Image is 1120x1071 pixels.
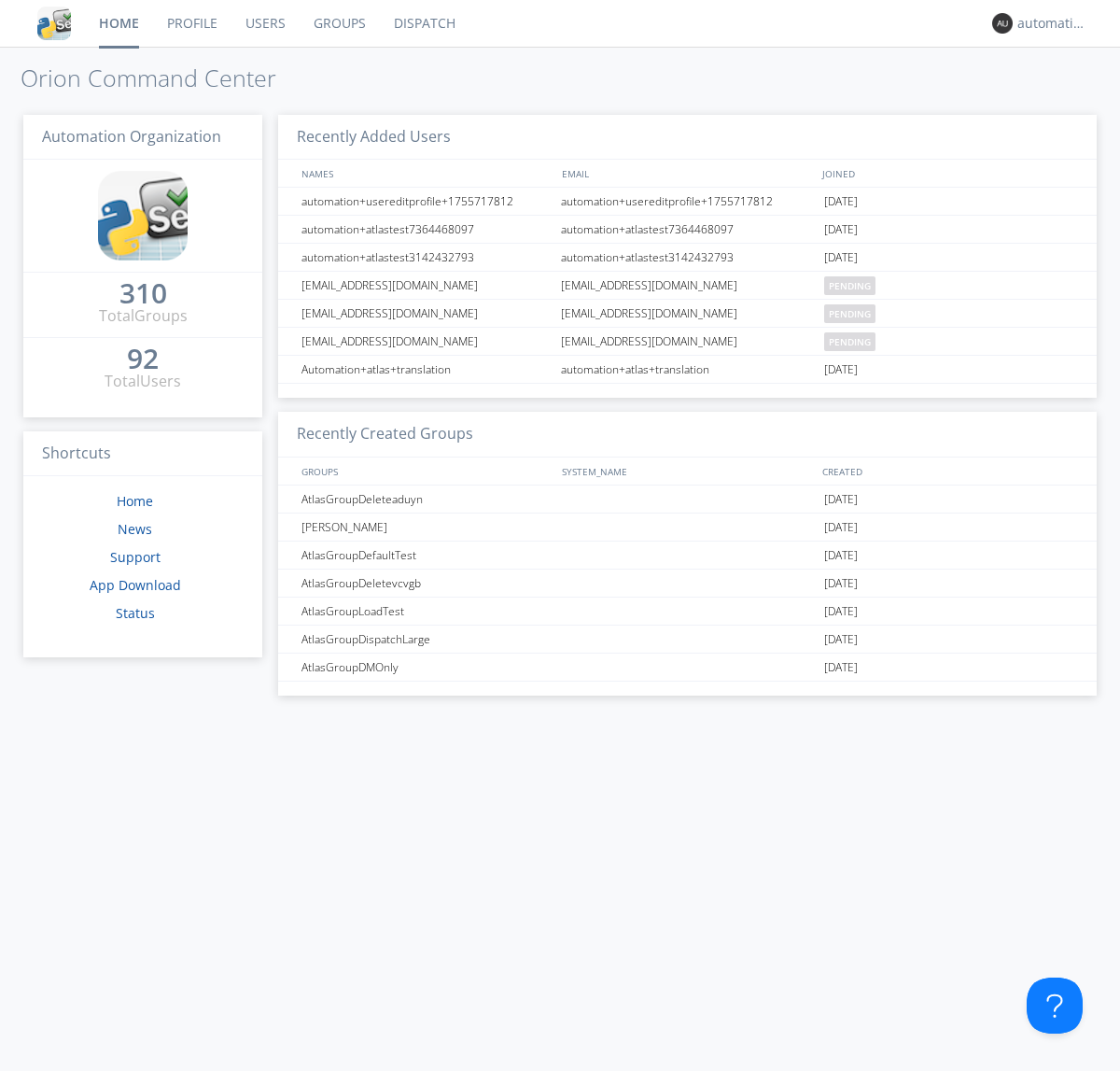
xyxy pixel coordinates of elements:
div: [EMAIL_ADDRESS][DOMAIN_NAME] [556,300,819,327]
div: automation+atlas0017 [1017,14,1087,33]
img: cddb5a64eb264b2086981ab96f4c1ba7 [37,7,71,40]
div: [PERSON_NAME] [297,514,555,541]
div: AtlasGroupDefaultTest [297,542,555,569]
a: AtlasGroupDefaultTest[DATE] [278,542,1097,570]
div: automation+atlastest7364468097 [297,216,555,243]
div: 310 [119,284,167,303]
span: [DATE] [824,486,858,514]
a: Status [116,604,155,622]
h3: Shortcuts [23,431,262,477]
a: App Download [90,576,181,594]
span: pending [824,304,875,323]
div: Total Groups [99,305,188,327]
a: automation+atlastest7364468097automation+atlastest7364468097[DATE] [278,216,1097,244]
div: AtlasGroupLoadTest [297,598,555,625]
span: [DATE] [824,188,858,216]
span: [DATE] [824,216,858,244]
span: [DATE] [824,514,858,542]
span: [DATE] [824,244,858,272]
a: News [118,520,152,538]
div: AtlasGroupDMOnly [297,654,555,681]
a: AtlasGroupDeleteaduyn[DATE] [278,486,1097,514]
div: automation+atlastest3142432793 [297,244,555,271]
h3: Recently Created Groups [278,412,1097,458]
a: AtlasGroupDispatchLarge[DATE] [278,626,1097,654]
a: Home [117,492,153,510]
span: Automation Organization [42,126,221,147]
span: pending [824,276,875,295]
a: automation+atlastest3142432793automation+atlastest3142432793[DATE] [278,244,1097,272]
div: EMAIL [557,160,818,187]
a: AtlasGroupDeletevcvgb[DATE] [278,570,1097,598]
span: [DATE] [824,598,858,626]
div: Total Users [105,371,181,392]
div: CREATED [818,458,1079,485]
span: [DATE] [824,356,858,384]
div: [EMAIL_ADDRESS][DOMAIN_NAME] [297,272,555,299]
div: JOINED [818,160,1079,187]
div: automation+atlastest7364468097 [556,216,819,243]
span: pending [824,332,875,351]
a: Automation+atlas+translationautomation+atlas+translation[DATE] [278,356,1097,384]
div: 92 [127,349,159,368]
img: cddb5a64eb264b2086981ab96f4c1ba7 [98,171,188,261]
div: [EMAIL_ADDRESS][DOMAIN_NAME] [297,300,555,327]
a: [EMAIL_ADDRESS][DOMAIN_NAME][EMAIL_ADDRESS][DOMAIN_NAME]pending [278,272,1097,300]
div: automation+usereditprofile+1755717812 [556,188,819,215]
span: [DATE] [824,542,858,570]
div: [EMAIL_ADDRESS][DOMAIN_NAME] [297,328,555,355]
a: 310 [119,284,167,305]
a: [EMAIL_ADDRESS][DOMAIN_NAME][EMAIL_ADDRESS][DOMAIN_NAME]pending [278,328,1097,356]
span: [DATE] [824,570,858,598]
a: AtlasGroupLoadTest[DATE] [278,598,1097,626]
div: AtlasGroupDeleteaduyn [297,486,555,513]
div: automation+atlas+translation [556,356,819,383]
span: [DATE] [824,654,858,682]
a: [EMAIL_ADDRESS][DOMAIN_NAME][EMAIL_ADDRESS][DOMAIN_NAME]pending [278,300,1097,328]
a: AtlasGroupDMOnly[DATE] [278,654,1097,682]
div: Automation+atlas+translation [297,356,555,383]
img: 373638.png [992,13,1013,34]
div: GROUPS [297,458,553,485]
div: AtlasGroupDeletevcvgb [297,570,555,597]
h3: Recently Added Users [278,115,1097,161]
iframe: Toggle Customer Support [1027,978,1083,1034]
a: 92 [127,349,159,371]
div: SYSTEM_NAME [557,458,818,485]
div: NAMES [297,160,553,187]
div: automation+atlastest3142432793 [556,244,819,271]
div: [EMAIL_ADDRESS][DOMAIN_NAME] [556,272,819,299]
a: Support [110,548,161,566]
div: [EMAIL_ADDRESS][DOMAIN_NAME] [556,328,819,355]
span: [DATE] [824,626,858,654]
a: automation+usereditprofile+1755717812automation+usereditprofile+1755717812[DATE] [278,188,1097,216]
div: automation+usereditprofile+1755717812 [297,188,555,215]
a: [PERSON_NAME][DATE] [278,514,1097,542]
div: AtlasGroupDispatchLarge [297,626,555,653]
